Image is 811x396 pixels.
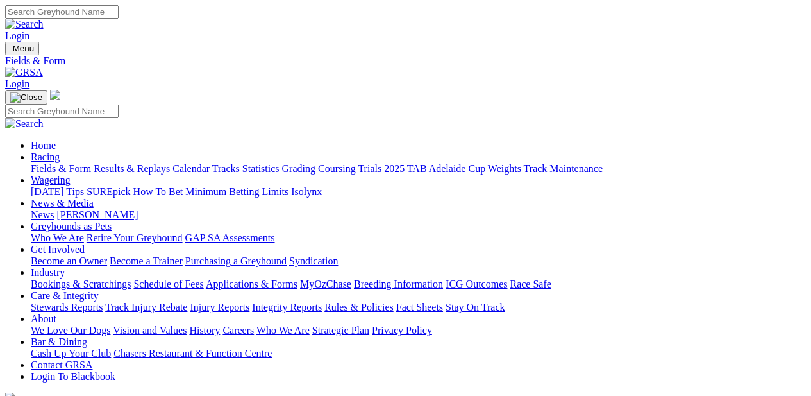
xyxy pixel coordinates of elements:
[31,348,111,359] a: Cash Up Your Club
[384,163,485,174] a: 2025 TAB Adelaide Cup
[289,255,338,266] a: Syndication
[113,348,272,359] a: Chasers Restaurant & Function Centre
[324,302,394,313] a: Rules & Policies
[31,279,806,290] div: Industry
[31,255,806,267] div: Get Involved
[13,44,34,53] span: Menu
[113,325,187,336] a: Vision and Values
[31,279,131,289] a: Bookings & Scratchings
[31,209,806,221] div: News & Media
[94,163,170,174] a: Results & Replays
[5,55,806,67] a: Fields & Form
[5,105,119,118] input: Search
[31,198,94,209] a: News & Media
[50,90,60,100] img: logo-grsa-white.png
[87,186,130,197] a: SUREpick
[300,279,351,289] a: MyOzChase
[212,163,240,174] a: Tracks
[31,371,115,382] a: Login To Blackbook
[312,325,369,336] a: Strategic Plan
[291,186,322,197] a: Isolynx
[446,279,507,289] a: ICG Outcomes
[189,325,220,336] a: History
[56,209,138,220] a: [PERSON_NAME]
[110,255,183,266] a: Become a Trainer
[222,325,254,336] a: Careers
[185,232,275,243] a: GAP SA Assessments
[105,302,187,313] a: Track Injury Rebate
[190,302,249,313] a: Injury Reports
[524,163,603,174] a: Track Maintenance
[5,30,29,41] a: Login
[31,232,806,244] div: Greyhounds as Pets
[185,255,287,266] a: Purchasing a Greyhound
[31,244,85,255] a: Get Involved
[31,163,806,175] div: Racing
[5,67,43,78] img: GRSA
[31,209,54,220] a: News
[31,221,112,232] a: Greyhounds as Pets
[10,92,42,103] img: Close
[185,186,288,197] a: Minimum Betting Limits
[446,302,505,313] a: Stay On Track
[31,359,92,370] a: Contact GRSA
[488,163,521,174] a: Weights
[31,302,103,313] a: Stewards Reports
[282,163,315,174] a: Grading
[354,279,443,289] a: Breeding Information
[31,302,806,313] div: Care & Integrity
[31,255,107,266] a: Become an Owner
[5,19,44,30] img: Search
[256,325,310,336] a: Who We Are
[31,348,806,359] div: Bar & Dining
[31,186,806,198] div: Wagering
[31,267,65,278] a: Industry
[31,325,110,336] a: We Love Our Dogs
[172,163,210,174] a: Calendar
[133,279,203,289] a: Schedule of Fees
[133,186,183,197] a: How To Bet
[5,118,44,130] img: Search
[242,163,280,174] a: Statistics
[5,42,39,55] button: Toggle navigation
[358,163,381,174] a: Trials
[318,163,356,174] a: Coursing
[31,151,60,162] a: Racing
[31,186,84,197] a: [DATE] Tips
[31,290,99,301] a: Care & Integrity
[510,279,551,289] a: Race Safe
[31,336,87,347] a: Bar & Dining
[31,325,806,336] div: About
[5,90,47,105] button: Toggle navigation
[31,163,91,174] a: Fields & Form
[5,5,119,19] input: Search
[31,313,56,324] a: About
[87,232,183,243] a: Retire Your Greyhound
[252,302,322,313] a: Integrity Reports
[5,78,29,89] a: Login
[206,279,297,289] a: Applications & Forms
[31,175,71,185] a: Wagering
[31,140,56,151] a: Home
[372,325,432,336] a: Privacy Policy
[31,232,84,243] a: Who We Are
[396,302,443,313] a: Fact Sheets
